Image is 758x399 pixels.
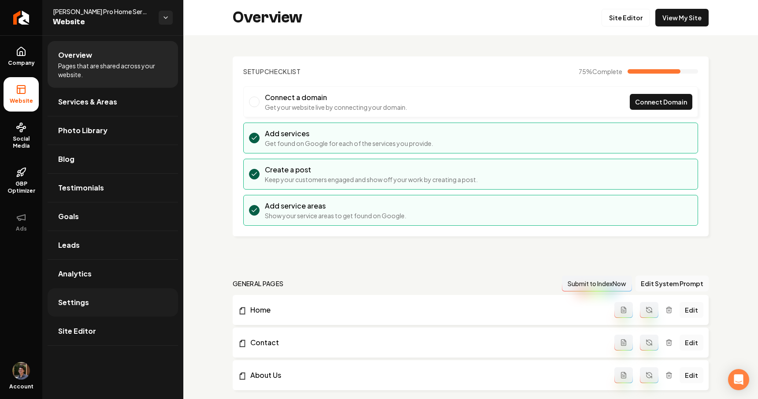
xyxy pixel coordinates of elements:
a: Leads [48,231,178,259]
span: Photo Library [58,125,108,136]
a: View My Site [655,9,709,26]
h2: general pages [233,279,284,288]
span: Overview [58,50,92,60]
span: Company [4,60,38,67]
button: Edit System Prompt [635,276,709,291]
span: Complete [592,67,622,75]
span: Settings [58,297,89,308]
button: Submit to IndexNow [562,276,632,291]
a: Blog [48,145,178,173]
h3: Create a post [265,164,478,175]
h3: Connect a domain [265,92,407,103]
button: Add admin page prompt [614,302,633,318]
span: Leads [58,240,80,250]
a: Services & Areas [48,88,178,116]
span: Website [53,16,152,28]
h2: Overview [233,9,302,26]
button: Open user button [12,362,30,380]
button: Ads [4,205,39,239]
button: Add admin page prompt [614,335,633,351]
a: Site Editor [602,9,650,26]
a: Connect Domain [630,94,692,110]
span: [PERSON_NAME] Pro Home Services [53,7,152,16]
a: Goals [48,202,178,231]
div: Open Intercom Messenger [728,369,749,390]
a: Edit [680,335,703,351]
span: Social Media [4,135,39,149]
span: Blog [58,154,74,164]
img: Mitchell Stahl [12,362,30,380]
a: Site Editor [48,317,178,345]
span: 75 % [579,67,622,76]
a: Social Media [4,115,39,157]
a: Analytics [48,260,178,288]
a: Company [4,39,39,74]
span: Pages that are shared across your website. [58,61,167,79]
span: Goals [58,211,79,222]
a: Photo Library [48,116,178,145]
span: Services & Areas [58,97,117,107]
p: Get found on Google for each of the services you provide. [265,139,433,148]
a: Home [238,305,614,315]
span: Testimonials [58,183,104,193]
span: Website [6,97,37,104]
span: GBP Optimizer [4,180,39,194]
span: Account [9,383,33,390]
a: Testimonials [48,174,178,202]
a: GBP Optimizer [4,160,39,201]
h3: Add service areas [265,201,406,211]
a: Edit [680,302,703,318]
span: Site Editor [58,326,96,336]
span: Ads [12,225,30,232]
h2: Checklist [243,67,301,76]
a: About Us [238,370,614,380]
a: Settings [48,288,178,317]
a: Edit [680,367,703,383]
p: Show your service areas to get found on Google. [265,211,406,220]
span: Connect Domain [635,97,687,107]
a: Contact [238,337,614,348]
h3: Add services [265,128,433,139]
p: Get your website live by connecting your domain. [265,103,407,112]
span: Analytics [58,268,92,279]
span: Setup [243,67,264,75]
button: Add admin page prompt [614,367,633,383]
img: Rebolt Logo [13,11,30,25]
p: Keep your customers engaged and show off your work by creating a post. [265,175,478,184]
